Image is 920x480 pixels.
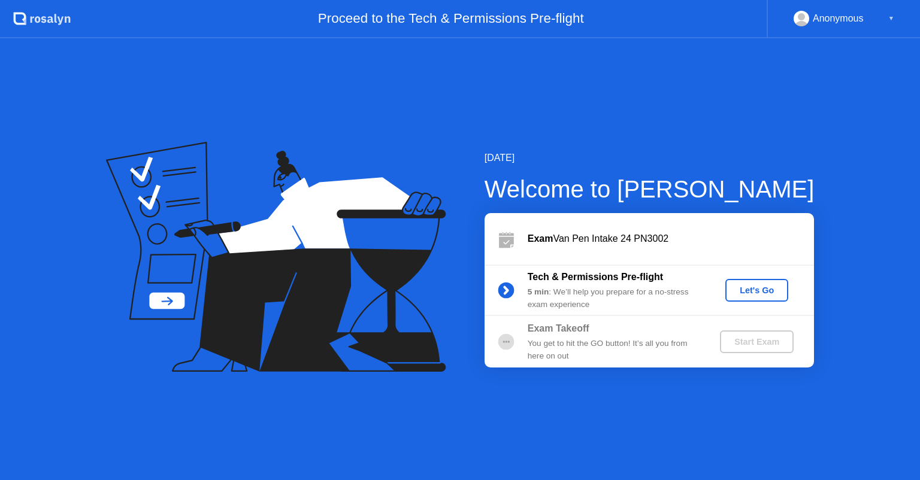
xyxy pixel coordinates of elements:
[720,330,794,353] button: Start Exam
[528,272,663,282] b: Tech & Permissions Pre-flight
[485,171,815,207] div: Welcome to [PERSON_NAME]
[528,287,549,296] b: 5 min
[813,11,864,26] div: Anonymous
[730,285,783,295] div: Let's Go
[888,11,894,26] div: ▼
[485,151,815,165] div: [DATE]
[528,232,814,246] div: Van Pen Intake 24 PN3002
[725,337,789,347] div: Start Exam
[528,338,700,362] div: You get to hit the GO button! It’s all you from here on out
[528,323,589,333] b: Exam Takeoff
[528,233,553,244] b: Exam
[528,286,700,311] div: : We’ll help you prepare for a no-stress exam experience
[725,279,788,302] button: Let's Go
